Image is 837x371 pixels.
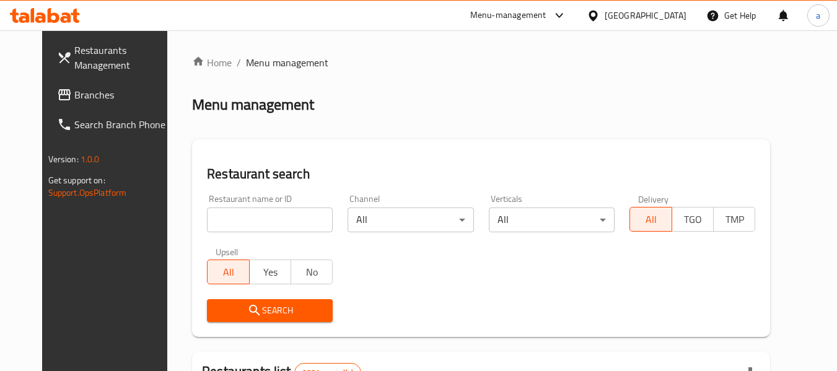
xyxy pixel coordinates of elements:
a: Branches [47,80,182,110]
button: Yes [249,260,291,284]
div: [GEOGRAPHIC_DATA] [605,9,686,22]
button: No [291,260,333,284]
span: Version: [48,151,79,167]
span: No [296,263,328,281]
li: / [237,55,241,70]
nav: breadcrumb [192,55,770,70]
span: TMP [719,211,750,229]
span: Branches [74,87,172,102]
a: Search Branch Phone [47,110,182,139]
h2: Menu management [192,95,314,115]
button: Search [207,299,333,322]
div: All [348,207,473,232]
input: Search for restaurant name or ID.. [207,207,333,232]
span: a [816,9,820,22]
span: TGO [677,211,709,229]
button: All [207,260,249,284]
span: All [635,211,667,229]
span: Search [217,303,323,318]
a: Home [192,55,232,70]
button: All [629,207,672,232]
span: Search Branch Phone [74,117,172,132]
span: Menu management [246,55,328,70]
h2: Restaurant search [207,165,755,183]
span: 1.0.0 [81,151,100,167]
label: Delivery [638,194,669,203]
span: Get support on: [48,172,105,188]
button: TMP [713,207,755,232]
button: TGO [672,207,714,232]
div: All [489,207,615,232]
span: Restaurants Management [74,43,172,72]
a: Support.OpsPlatform [48,185,127,201]
a: Restaurants Management [47,35,182,80]
span: All [213,263,244,281]
label: Upsell [216,247,239,256]
span: Yes [255,263,286,281]
div: Menu-management [470,8,546,23]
